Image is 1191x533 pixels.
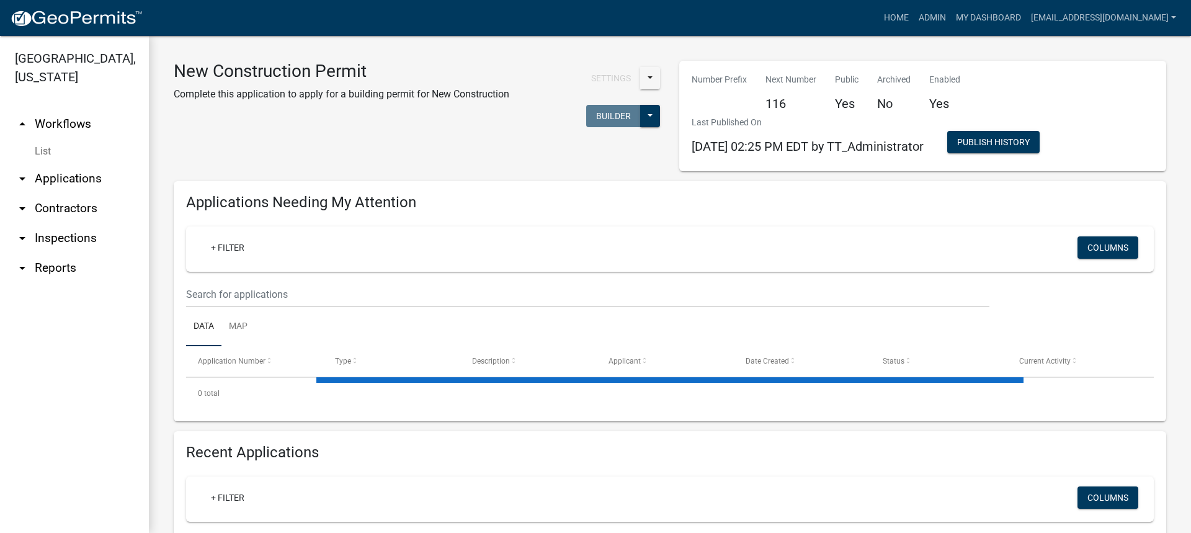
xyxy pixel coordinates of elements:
button: Publish History [947,131,1040,153]
button: Builder [586,105,641,127]
p: Complete this application to apply for a building permit for New Construction [174,87,509,102]
datatable-header-cell: Current Activity [1007,346,1144,376]
a: + Filter [201,486,254,509]
h5: Yes [929,96,960,111]
a: Data [186,307,221,347]
a: Map [221,307,255,347]
span: Status [883,357,904,365]
a: Admin [914,6,951,30]
p: Enabled [929,73,960,86]
span: Description [472,357,510,365]
datatable-header-cell: Applicant [597,346,734,376]
p: Public [835,73,859,86]
h3: New Construction Permit [174,61,509,82]
a: + Filter [201,236,254,259]
datatable-header-cell: Date Created [734,346,871,376]
p: Number Prefix [692,73,747,86]
span: [DATE] 02:25 PM EDT by TT_Administrator [692,139,924,154]
h5: 116 [765,96,816,111]
button: Columns [1077,236,1138,259]
p: Last Published On [692,116,924,129]
a: My Dashboard [951,6,1026,30]
h5: No [877,96,911,111]
i: arrow_drop_down [15,171,30,186]
div: 0 total [186,378,1154,409]
span: Current Activity [1019,357,1071,365]
button: Columns [1077,486,1138,509]
input: Search for applications [186,282,989,307]
datatable-header-cell: Application Number [186,346,323,376]
span: Date Created [746,357,789,365]
button: Settings [581,67,641,89]
p: Next Number [765,73,816,86]
span: Applicant [609,357,641,365]
i: arrow_drop_down [15,231,30,246]
span: Application Number [198,357,265,365]
datatable-header-cell: Status [871,346,1008,376]
h5: Yes [835,96,859,111]
datatable-header-cell: Description [460,346,597,376]
wm-modal-confirm: Workflow Publish History [947,138,1040,148]
h4: Recent Applications [186,444,1154,462]
a: [EMAIL_ADDRESS][DOMAIN_NAME] [1026,6,1181,30]
i: arrow_drop_down [15,201,30,216]
span: Type [335,357,351,365]
h4: Applications Needing My Attention [186,194,1154,212]
datatable-header-cell: Type [323,346,460,376]
p: Archived [877,73,911,86]
i: arrow_drop_up [15,117,30,132]
a: Home [879,6,914,30]
i: arrow_drop_down [15,261,30,275]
